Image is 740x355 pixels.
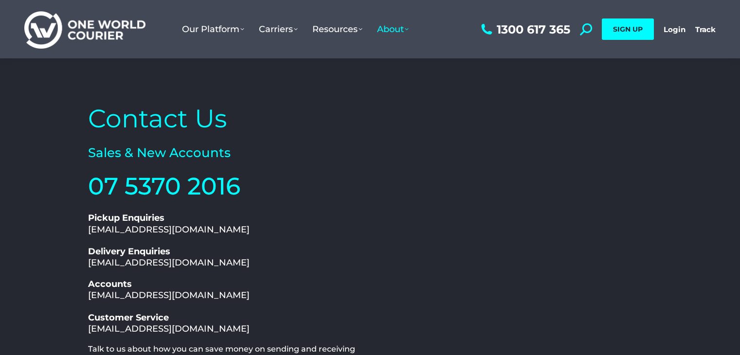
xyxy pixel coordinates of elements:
[88,172,240,200] a: 07 5370 2016
[88,145,365,161] h2: Sales & New Accounts
[88,312,250,334] a: Customer Service[EMAIL_ADDRESS][DOMAIN_NAME]
[88,312,169,323] b: Customer Service
[370,14,416,44] a: About
[312,24,362,35] span: Resources
[88,246,170,257] b: Delivery Enquiries
[664,25,686,34] a: Login
[252,14,305,44] a: Carriers
[88,246,250,268] a: Delivery Enquiries[EMAIL_ADDRESS][DOMAIN_NAME]
[182,24,244,35] span: Our Platform
[88,279,250,301] a: Accounts[EMAIL_ADDRESS][DOMAIN_NAME]
[479,23,570,35] a: 1300 617 365
[695,25,716,34] a: Track
[88,279,132,289] b: Accounts
[602,18,654,40] a: SIGN UP
[377,24,409,35] span: About
[175,14,252,44] a: Our Platform
[88,213,164,223] b: Pickup Enquiries
[305,14,370,44] a: Resources
[24,10,145,49] img: One World Courier
[259,24,298,35] span: Carriers
[613,25,643,34] span: SIGN UP
[88,102,365,135] h2: Contact Us
[88,213,250,234] a: Pickup Enquiries[EMAIL_ADDRESS][DOMAIN_NAME]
